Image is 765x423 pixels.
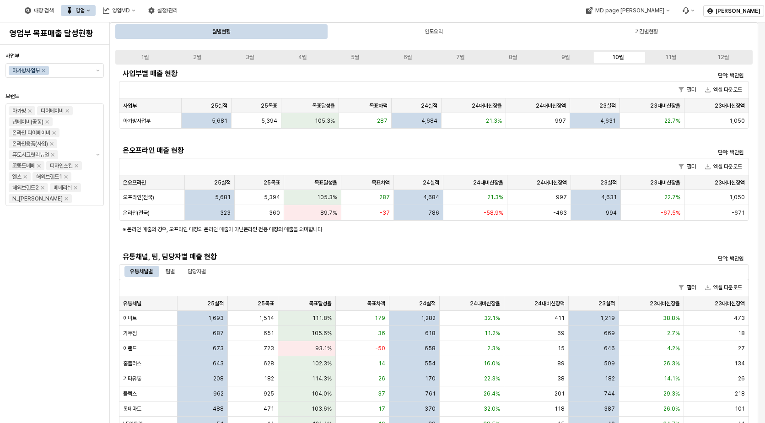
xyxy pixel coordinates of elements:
span: 93.1% [315,345,332,352]
span: 22.7% [664,194,680,201]
div: 유통채널별 [124,266,158,277]
span: -671 [732,209,745,217]
div: Remove 베베리쉬 [74,186,77,190]
span: 29.3% [663,390,680,397]
div: 영업 [75,7,85,14]
span: 4,631 [601,194,617,201]
span: 786 [428,209,439,217]
span: 23대비신장액 [715,179,745,186]
label: 4월 [276,53,329,61]
div: MD page [PERSON_NAME] [595,7,664,14]
span: 5,681 [212,117,227,125]
div: 해외브랜드2 [12,183,39,192]
span: 목표달성율 [309,300,332,307]
span: 646 [604,345,615,352]
button: 엑셀 다운로드 [701,161,746,172]
span: 24대비신장율 [472,102,502,109]
div: Remove 아가방 [28,109,32,113]
span: 473 [734,315,745,322]
span: 111.8% [312,315,332,322]
span: 이랜드 [123,345,137,352]
span: 134 [734,360,745,367]
span: 182 [605,375,615,382]
button: 필터 [675,84,700,95]
div: Remove N_이야이야오 [65,197,68,201]
span: 1,514 [259,315,274,322]
div: 월별현황 [212,26,231,37]
span: 24대비신장율 [473,179,503,186]
span: 목표달성율 [314,179,337,186]
span: 618 [425,330,436,337]
span: 1,050 [729,194,745,201]
span: 37 [378,390,385,397]
span: 643 [213,360,224,367]
span: 가두점 [123,330,137,337]
span: 23대비신장율 [650,102,680,109]
span: 38 [557,375,565,382]
span: 21.3% [487,194,503,201]
div: 기간별현황 [635,26,658,37]
div: 영업MD [112,7,130,14]
span: -67.5% [661,209,680,217]
div: 연도요약 [425,26,443,37]
div: 담당자별 [188,266,206,277]
span: 25실적 [211,102,227,109]
span: 744 [604,390,615,397]
div: 영업MD [97,5,141,16]
label: 2월 [171,53,224,61]
span: 651 [264,330,274,337]
div: 10월 [612,54,624,60]
h4: 영업부 목표매출 달성현황 [9,29,100,38]
label: 1월 [119,53,171,61]
p: 단위: 백만원 [597,148,743,157]
span: 5,394 [261,117,277,125]
span: 14 [378,360,385,367]
span: 103.6% [312,405,332,412]
div: 6월 [404,54,412,60]
button: 엑셀 다운로드 [701,84,746,95]
button: 제안 사항 표시 [92,104,103,206]
button: 영업 [61,5,96,16]
span: 25목표 [261,102,277,109]
span: 471 [264,405,274,412]
span: 25목표 [264,179,280,186]
span: 목표차액 [367,300,385,307]
div: 매장 검색 [34,7,54,14]
div: 아가방사업부 [12,66,40,75]
span: 38.8% [663,315,680,322]
p: 단위: 백만원 [597,255,743,263]
span: 36 [378,330,385,337]
span: 287 [377,117,388,125]
div: 11월 [665,54,676,60]
span: 89 [557,360,565,367]
span: 25실적 [214,179,231,186]
span: 23대비신장율 [650,300,680,307]
span: 105.3% [317,194,337,201]
span: 14.1% [664,375,680,382]
span: 26.4% [484,390,500,397]
label: 10월 [592,53,644,61]
span: 170 [425,375,436,382]
span: 롯데마트 [123,405,141,412]
span: 유통채널 [123,300,141,307]
span: -463 [553,209,567,217]
h5: 온오프라인 매출 현황 [123,146,588,155]
div: 디어베이비 [41,106,64,115]
label: 11월 [644,53,697,61]
div: MD page 이동 [580,5,675,16]
span: 24대비신장액 [534,300,565,307]
div: 매장 검색 [19,5,59,16]
div: 냅베이비(공통) [12,117,43,126]
span: 387 [604,405,615,412]
span: 208 [213,375,224,382]
span: 플렉스 [123,390,137,397]
h5: 유통채널, 팀, 담당자별 매출 현황 [123,252,588,261]
span: 24실적 [419,300,436,307]
label: 5월 [329,53,382,61]
span: 홈플러스 [123,360,141,367]
div: 퓨토시크릿리뉴얼 [12,150,49,159]
span: 24대비신장액 [537,179,567,186]
div: 담당자별 [182,266,211,277]
div: 온라인용품(사입) [12,139,48,148]
span: 218 [735,390,745,397]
